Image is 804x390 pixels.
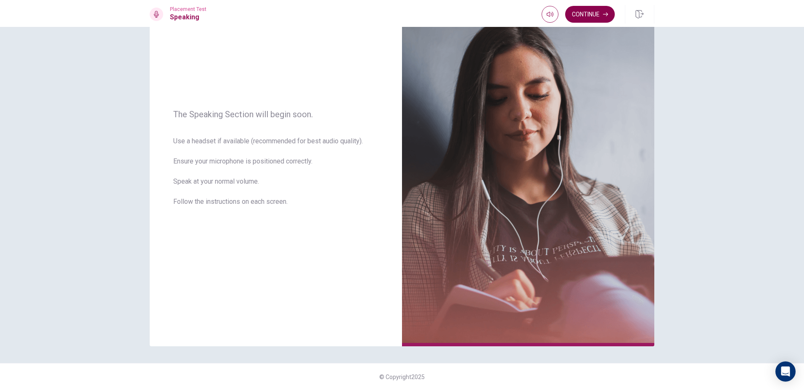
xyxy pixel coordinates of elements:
button: Continue [565,6,615,23]
span: Use a headset if available (recommended for best audio quality). Ensure your microphone is positi... [173,136,378,217]
div: Open Intercom Messenger [775,361,796,382]
span: The Speaking Section will begin soon. [173,109,378,119]
h1: Speaking [170,12,206,22]
span: Placement Test [170,6,206,12]
span: © Copyright 2025 [379,374,425,380]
